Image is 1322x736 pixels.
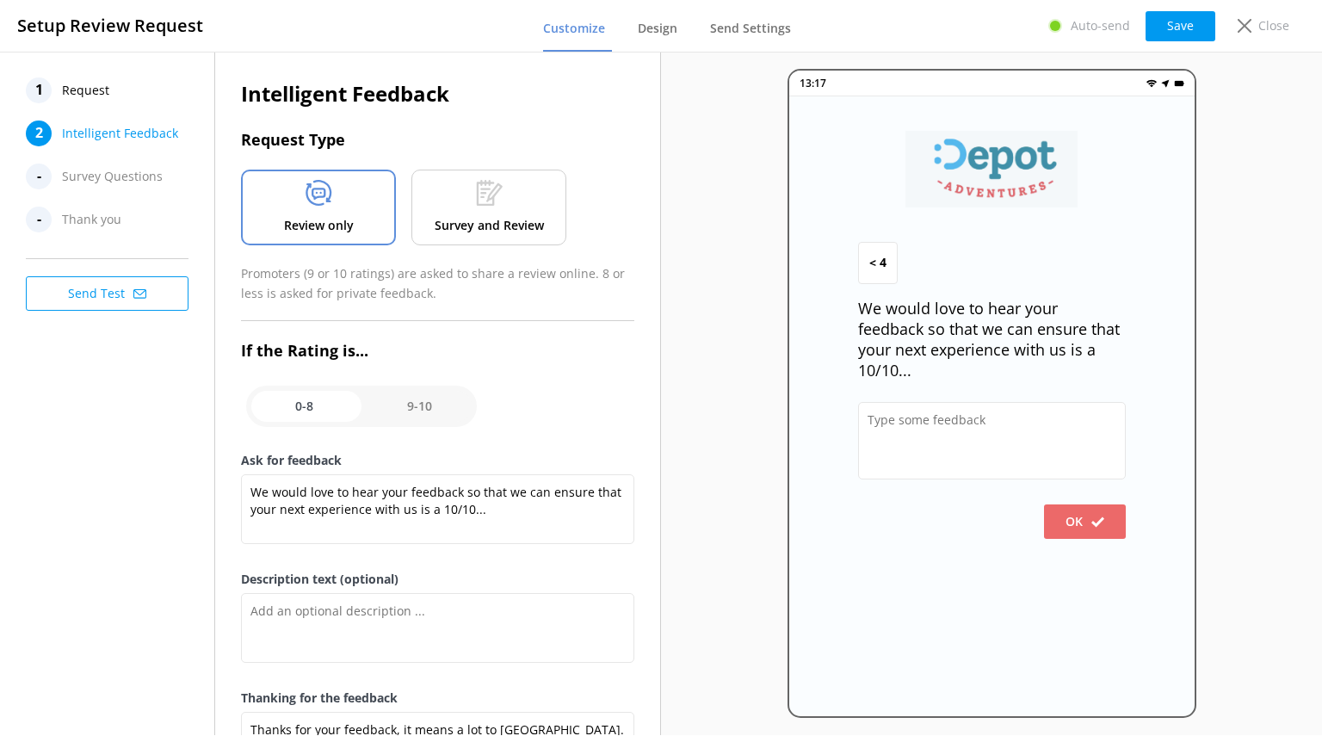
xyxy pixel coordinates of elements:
[543,20,605,37] span: Customize
[284,216,354,235] p: Review only
[1174,78,1184,89] img: battery.png
[241,689,634,708] label: Thanking for the feedback
[241,77,634,110] h2: Intelligent Feedback
[62,121,178,146] span: Intelligent Feedback
[26,77,52,103] div: 1
[17,12,203,40] h3: Setup Review Request
[905,131,1078,207] img: 71-1757468287.png
[241,127,634,152] h3: Request Type
[241,570,634,589] label: Description text (optional)
[241,338,634,363] h3: If the Rating is...
[638,20,677,37] span: Design
[1146,11,1215,41] button: Save
[241,451,634,470] label: Ask for feedback
[1044,504,1126,539] button: OK
[435,216,544,235] p: Survey and Review
[26,276,188,311] button: Send Test
[62,207,121,232] span: Thank you
[800,75,826,91] p: 13:17
[26,207,52,232] div: -
[241,264,634,303] p: Promoters (9 or 10 ratings) are asked to share a review online. 8 or less is asked for private fe...
[62,77,109,103] span: Request
[1160,78,1171,89] img: near-me.png
[710,20,791,37] span: Send Settings
[1071,16,1130,35] p: Auto-send
[26,164,52,189] div: -
[241,474,634,544] textarea: We would love to hear your feedback so that we can ensure that your next experience with us is a ...
[26,121,52,146] div: 2
[1258,16,1289,35] p: Close
[62,164,163,189] span: Survey Questions
[869,253,886,272] span: < 4
[858,298,1126,380] p: We would love to hear your feedback so that we can ensure that your next experience with us is a ...
[1146,78,1157,89] img: wifi.png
